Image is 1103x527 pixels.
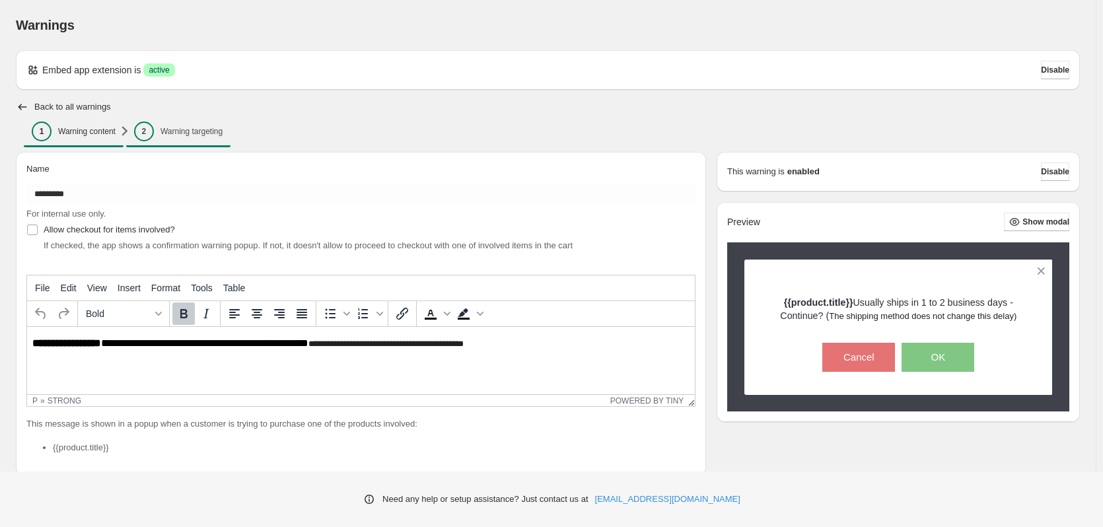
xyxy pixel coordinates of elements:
[44,225,175,234] span: Allow checkout for items involved?
[784,297,853,308] strong: {{product.title}}
[1022,217,1069,227] span: Show modal
[44,240,573,250] span: If checked, the app shows a confirmation warning popup. If not, it doesn't allow to proceed to ch...
[1041,61,1069,79] button: Disable
[58,126,116,137] p: Warning content
[134,122,154,141] div: 2
[452,302,485,325] div: Background color
[87,283,107,293] span: View
[391,302,413,325] button: Insert/edit link
[1041,162,1069,181] button: Disable
[26,164,50,174] span: Name
[151,283,180,293] span: Format
[53,441,695,454] li: {{product.title}}
[419,302,452,325] div: Text color
[195,302,217,325] button: Italic
[27,327,695,394] iframe: Rich Text Area
[787,165,820,178] strong: enabled
[223,283,245,293] span: Table
[86,308,151,319] span: Bold
[223,302,246,325] button: Align left
[160,126,223,137] p: Warning targeting
[352,302,385,325] div: Numbered list
[727,217,760,228] h2: Preview
[1041,166,1069,177] span: Disable
[26,417,695,431] p: This message is shown in a popup when a customer is trying to purchase one of the products involved:
[291,302,313,325] button: Justify
[268,302,291,325] button: Align right
[42,63,141,77] p: Embed app extension is
[246,302,268,325] button: Align center
[595,493,740,506] a: [EMAIL_ADDRESS][DOMAIN_NAME]
[172,302,195,325] button: Bold
[191,283,213,293] span: Tools
[1004,213,1069,231] button: Show modal
[48,396,81,405] div: strong
[61,283,77,293] span: Edit
[319,302,352,325] div: Bullet list
[767,296,1030,323] p: Usually ships in 1 to 2 business days - Continue? (
[26,209,106,219] span: For internal use only.
[52,302,75,325] button: Redo
[118,283,141,293] span: Insert
[902,343,974,372] button: OK
[610,396,684,405] a: Powered by Tiny
[32,396,38,405] div: p
[40,396,45,405] div: »
[1041,65,1069,75] span: Disable
[829,311,1016,321] span: The shipping method does not change this delay)
[822,343,895,372] button: Cancel
[32,122,52,141] div: 1
[727,165,785,178] p: This warning is
[149,65,169,75] span: active
[35,283,50,293] span: File
[81,302,166,325] button: Formats
[30,302,52,325] button: Undo
[16,18,75,32] span: Warnings
[684,395,695,406] div: Resize
[34,102,111,112] h2: Back to all warnings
